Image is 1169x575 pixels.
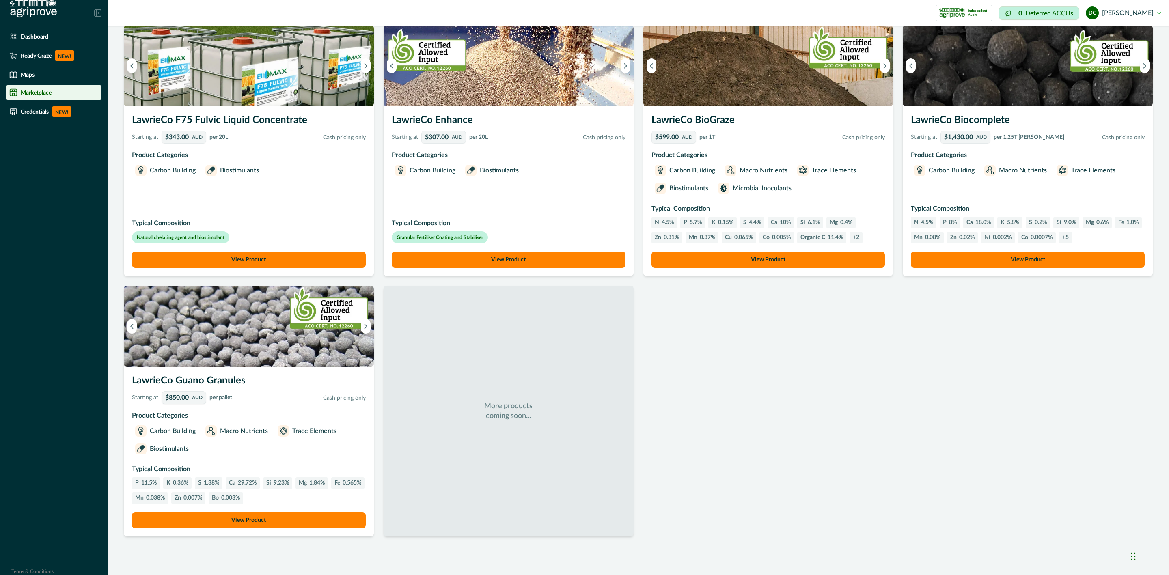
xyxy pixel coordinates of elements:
[669,166,715,175] p: Carbon Building
[6,47,101,64] a: Ready GrazeNEW!
[425,134,449,140] p: $307.00
[968,9,989,17] p: Independent Audit
[993,233,1012,242] p: 0.002%
[939,6,965,19] img: certification logo
[137,234,224,241] p: Natural chelating agent and biostimulant
[192,135,203,140] p: AUD
[800,233,825,242] p: Organic C
[772,233,791,242] p: 0.005%
[452,135,462,140] p: AUD
[669,183,708,193] p: Biostimulants
[309,479,325,487] p: 1.84%
[914,233,923,242] p: Mn
[727,166,735,174] img: Macro Nutrients
[763,233,770,242] p: Co
[700,233,715,242] p: 0.37%
[799,166,807,174] img: Trace Elements
[343,479,361,487] p: 0.565%
[279,427,287,435] img: Trace Elements
[397,234,483,241] p: Granular Fertiliser Coating and Stabiliser
[132,252,366,268] a: View Product
[6,67,101,82] a: Maps
[467,166,475,174] img: Biostimulants
[238,479,257,487] p: 29.72%
[299,479,307,487] p: Mg
[6,85,101,100] a: Marketplace
[950,233,957,242] p: Zn
[911,113,1145,131] h3: LawrieCo Biocomplete
[771,218,777,227] p: Ca
[1071,166,1115,175] p: Trace Elements
[204,479,219,487] p: 1.38%
[647,58,656,73] button: Previous image
[150,166,196,175] p: Carbon Building
[21,108,49,115] p: Credentials
[1031,233,1053,242] p: 0.0007%
[334,479,340,487] p: Fe
[853,233,859,242] p: + 2
[1068,134,1145,142] p: Cash pricing only
[621,58,630,73] button: Next image
[1001,218,1005,227] p: K
[1140,58,1150,73] button: Next image
[55,50,74,61] p: NEW!
[1057,218,1061,227] p: Si
[146,494,165,502] p: 0.038%
[740,166,787,175] p: Macro Nutrients
[361,58,371,73] button: Next image
[1096,218,1109,227] p: 0.6%
[52,106,71,117] p: NEW!
[966,218,973,227] p: Ca
[780,218,791,227] p: 10%
[949,218,957,227] p: 8%
[911,133,937,142] p: Starting at
[916,166,924,174] img: Carbon Building
[165,134,189,140] p: $343.00
[656,184,664,192] img: Biostimulants
[743,218,746,227] p: S
[6,29,101,44] a: Dashboard
[840,218,852,227] p: 0.4%
[1025,10,1073,16] p: Deferred ACCUs
[183,494,202,502] p: 0.007%
[480,166,519,175] p: Biostimulants
[135,494,144,502] p: Mn
[192,395,203,400] p: AUD
[165,394,189,401] p: $850.00
[266,479,271,487] p: Si
[994,133,1064,142] p: per 1.25T [PERSON_NAME]
[651,252,885,268] a: View Product
[410,166,455,175] p: Carbon Building
[207,427,215,435] img: Macro Nutrients
[173,479,188,487] p: 0.36%
[135,479,139,487] p: P
[921,218,933,227] p: 4.5%
[808,218,820,227] p: 6.1%
[11,569,54,574] a: Terms & Conditions
[21,89,52,96] p: Marketplace
[959,233,975,242] p: 0.02%
[682,135,692,140] p: AUD
[207,166,215,174] img: Biostimulants
[749,218,761,227] p: 4.4%
[132,133,158,142] p: Starting at
[880,58,890,73] button: Next image
[292,426,336,436] p: Trace Elements
[21,71,35,78] p: Maps
[235,394,366,403] p: Cash pricing only
[812,166,856,175] p: Trace Elements
[651,113,885,131] h3: LawrieCo BioGraze
[137,166,145,174] img: Carbon Building
[976,135,987,140] p: AUD
[212,494,219,502] p: Bo
[484,401,533,421] p: More products coming soon...
[132,512,366,528] a: View Product
[1021,233,1028,242] p: Co
[132,373,366,391] h3: LawrieCo Guano Granules
[469,133,488,142] p: per 20L
[392,113,625,131] h3: LawrieCo Enhance
[975,218,991,227] p: 18.0%
[911,252,1145,268] button: View Product
[6,103,101,120] a: CredentialsNEW!
[734,233,753,242] p: 0.065%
